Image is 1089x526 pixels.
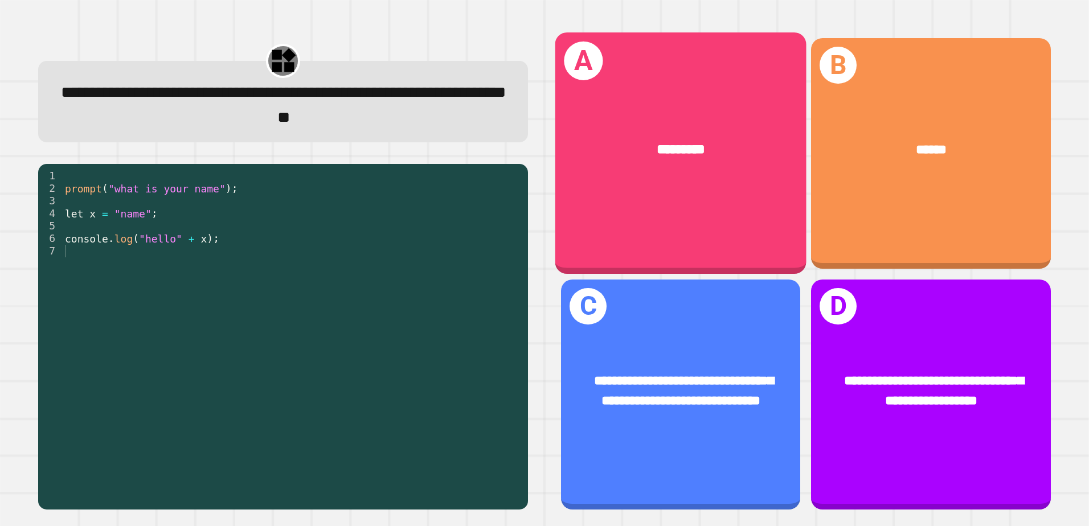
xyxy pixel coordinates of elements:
[38,207,63,220] div: 4
[820,47,857,84] h1: B
[38,245,63,257] div: 7
[570,288,607,325] h1: C
[38,182,63,195] div: 2
[564,42,603,80] h1: A
[38,232,63,245] div: 6
[38,220,63,232] div: 5
[38,170,63,182] div: 1
[38,195,63,207] div: 3
[820,288,857,325] h1: D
